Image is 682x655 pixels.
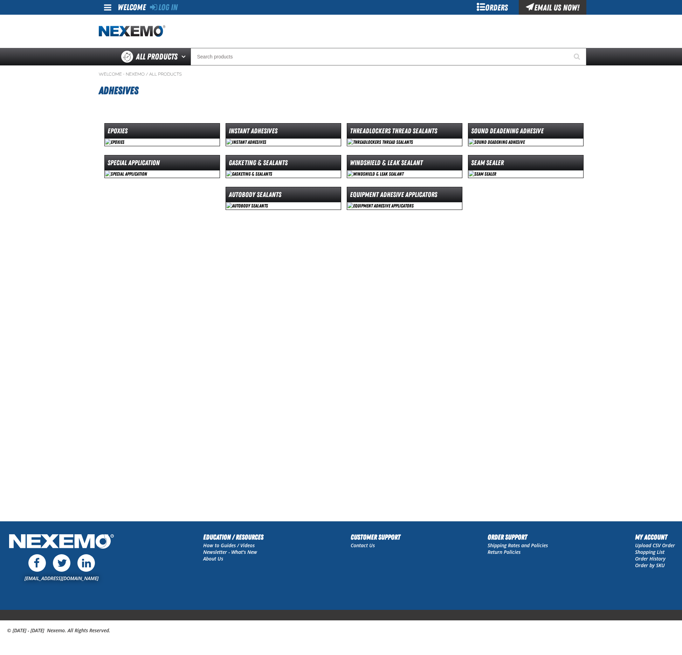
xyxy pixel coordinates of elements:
[99,81,584,100] h1: Adhesives
[179,48,191,65] button: Open All Products pages
[149,71,182,77] a: All Products
[99,71,584,77] nav: Breadcrumbs
[105,126,220,139] dt: Epoxies
[105,158,220,170] dt: Special Application
[351,542,375,549] a: Contact Us
[226,190,341,202] dt: Autobody Sealants
[226,202,341,210] img: Autobody Sealants
[351,532,400,542] h2: Customer Support
[99,25,165,37] a: Home
[347,123,462,146] a: Threadlockers Thread Sealants
[105,139,220,146] img: Epoxies
[635,549,664,555] a: Shopping List
[99,25,165,37] img: Nexemo logo
[569,48,586,65] button: Start Searching
[99,71,145,77] a: Welcome - Nexemo
[468,126,583,139] dt: Sound Deadening Adhesive
[136,50,178,63] span: All Products
[488,532,548,542] h2: Order Support
[347,139,462,146] img: Threadlockers Thread Sealants
[105,170,220,178] img: Special Application
[226,139,341,146] img: Instant Adhesives
[468,170,583,178] img: Seam Sealer
[203,532,263,542] h2: Education / Resources
[468,139,583,146] img: Sound Deadening Adhesive
[635,542,675,549] a: Upload CSV Order
[226,187,341,210] a: Autobody Sealants
[25,575,98,582] a: [EMAIL_ADDRESS][DOMAIN_NAME]
[203,549,257,555] a: Newsletter - What's New
[203,542,255,549] a: How to Guides / Videos
[635,532,675,542] h2: My Account
[226,123,341,146] a: Instant Adhesives
[635,562,665,569] a: Order by SKU
[468,158,583,170] dt: Seam Sealer
[226,126,341,139] dt: Instant Adhesives
[347,155,462,178] a: Windshield & Leak Sealant
[488,542,548,549] a: Shipping Rates and Policies
[226,170,341,178] img: Gasketing & Sealants
[488,549,521,555] a: Return Policies
[347,187,462,210] a: Equipment Adhesive Applicators
[468,155,584,178] a: Seam Sealer
[203,555,223,562] a: About Us
[146,71,148,77] span: /
[226,158,341,170] dt: Gasketing & Sealants
[7,532,116,552] img: Nexemo Logo
[104,155,220,178] a: Special Application
[347,190,462,202] dt: Equipment Adhesive Applicators
[191,48,586,65] input: Search
[635,555,666,562] a: Order History
[347,202,462,210] img: Equipment Adhesive Applicators
[150,2,178,12] a: Log In
[468,123,584,146] a: Sound Deadening Adhesive
[347,170,462,178] img: Windshield & Leak Sealant
[347,126,462,139] dt: Threadlockers Thread Sealants
[347,158,462,170] dt: Windshield & Leak Sealant
[226,155,341,178] a: Gasketing & Sealants
[104,123,220,146] a: Epoxies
